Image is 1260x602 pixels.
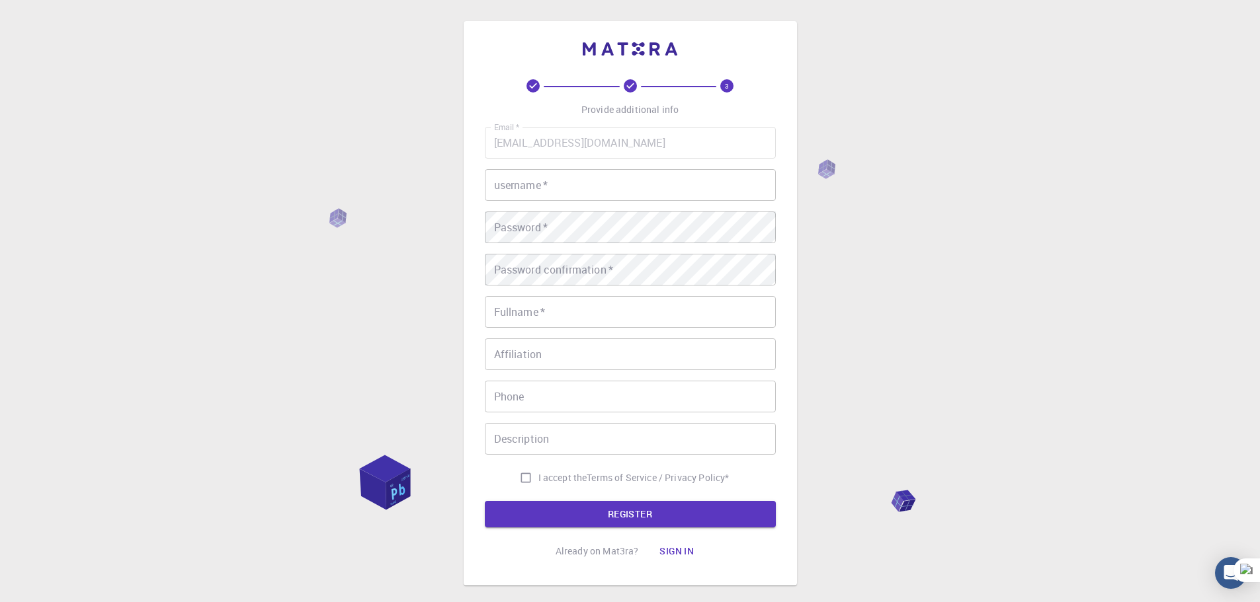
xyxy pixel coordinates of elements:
[485,501,776,527] button: REGISTER
[581,103,679,116] p: Provide additional info
[494,122,519,133] label: Email
[587,471,729,484] p: Terms of Service / Privacy Policy *
[1215,557,1247,589] div: Open Intercom Messenger
[649,538,704,564] button: Sign in
[538,471,587,484] span: I accept the
[587,471,729,484] a: Terms of Service / Privacy Policy*
[725,81,729,91] text: 3
[556,545,639,558] p: Already on Mat3ra?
